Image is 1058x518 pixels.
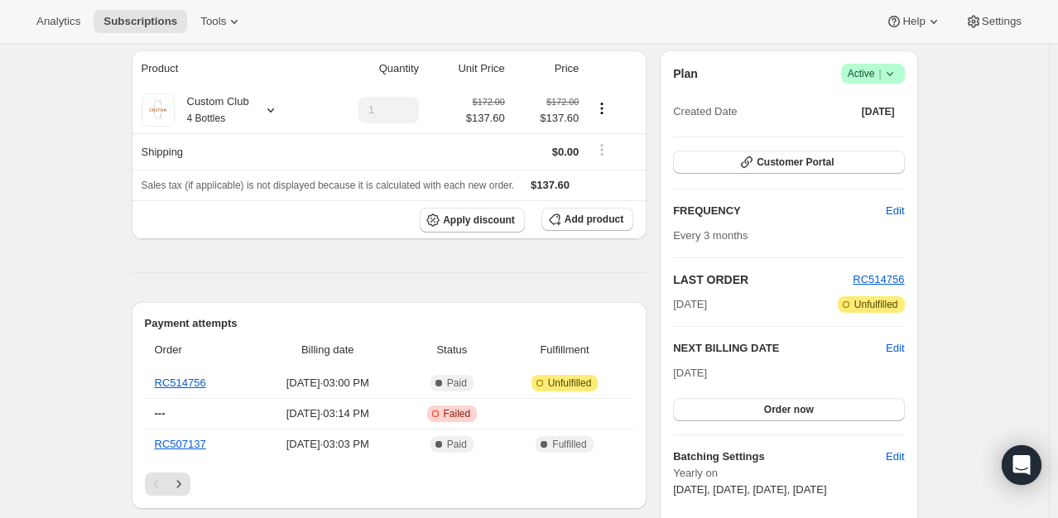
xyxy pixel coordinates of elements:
span: [DATE] · 03:00 PM [257,375,398,391]
button: Edit [876,198,914,224]
button: Shipping actions [589,141,615,159]
span: Tools [200,15,226,28]
button: Apply discount [420,208,525,233]
button: Customer Portal [673,151,904,174]
span: Created Date [673,103,737,120]
th: Unit Price [424,50,510,87]
button: Analytics [26,10,90,33]
div: Custom Club [175,94,249,127]
span: Subscriptions [103,15,177,28]
button: [DATE] [852,100,905,123]
button: RC514756 [853,271,904,288]
nav: Pagination [145,472,634,496]
span: $137.60 [531,179,570,191]
a: RC507137 [155,438,206,450]
span: Add product [565,213,623,226]
th: Quantity [317,50,424,87]
span: Every 3 months [673,229,748,242]
span: Paid [447,438,467,451]
small: 4 Bottles [187,113,226,124]
h2: Payment attempts [145,315,634,332]
span: Unfulfilled [854,298,898,311]
small: $172.00 [473,97,505,107]
h2: NEXT BILLING DATE [673,340,886,357]
button: Subscriptions [94,10,187,33]
a: RC514756 [853,273,904,285]
button: Edit [886,340,904,357]
span: Order now [764,403,814,416]
span: Status [408,342,496,358]
span: $0.00 [552,146,579,158]
span: Paid [447,377,467,390]
div: Open Intercom Messenger [1002,445,1041,485]
h6: Batching Settings [673,448,886,465]
span: | [878,67,881,80]
button: Settings [955,10,1032,33]
span: $137.60 [466,110,505,127]
button: Next [167,472,190,496]
th: Product [132,50,318,87]
button: Edit [876,444,914,470]
small: $172.00 [546,97,579,107]
span: Apply discount [443,213,515,227]
span: Unfulfilled [548,377,592,390]
span: [DATE] · 03:14 PM [257,405,398,422]
span: Active [848,65,898,82]
span: [DATE] [673,367,707,379]
button: Add product [541,208,633,231]
span: --- [155,407,166,420]
span: Fulfillment [506,342,623,358]
button: Order now [673,398,904,421]
span: Yearly on [673,465,904,482]
span: Billing date [257,342,398,358]
span: [DATE] [862,105,895,118]
span: [DATE] · 03:03 PM [257,436,398,453]
span: Fulfilled [552,438,586,451]
span: Settings [982,15,1022,28]
a: RC514756 [155,377,206,389]
button: Tools [190,10,252,33]
span: $137.60 [515,110,579,127]
span: Edit [886,203,904,219]
button: Product actions [589,99,615,118]
h2: LAST ORDER [673,271,853,288]
span: Sales tax (if applicable) is not displayed because it is calculated with each new order. [142,180,515,191]
th: Shipping [132,133,318,170]
span: Customer Portal [757,156,834,169]
h2: FREQUENCY [673,203,886,219]
span: Failed [444,407,471,420]
th: Order [145,332,252,368]
span: Help [902,15,925,28]
h2: Plan [673,65,698,82]
button: Help [876,10,951,33]
span: Analytics [36,15,80,28]
span: [DATE] [673,296,707,313]
span: [DATE], [DATE], [DATE], [DATE] [673,483,826,496]
th: Price [510,50,584,87]
span: Edit [886,448,904,465]
img: product img [142,94,175,127]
